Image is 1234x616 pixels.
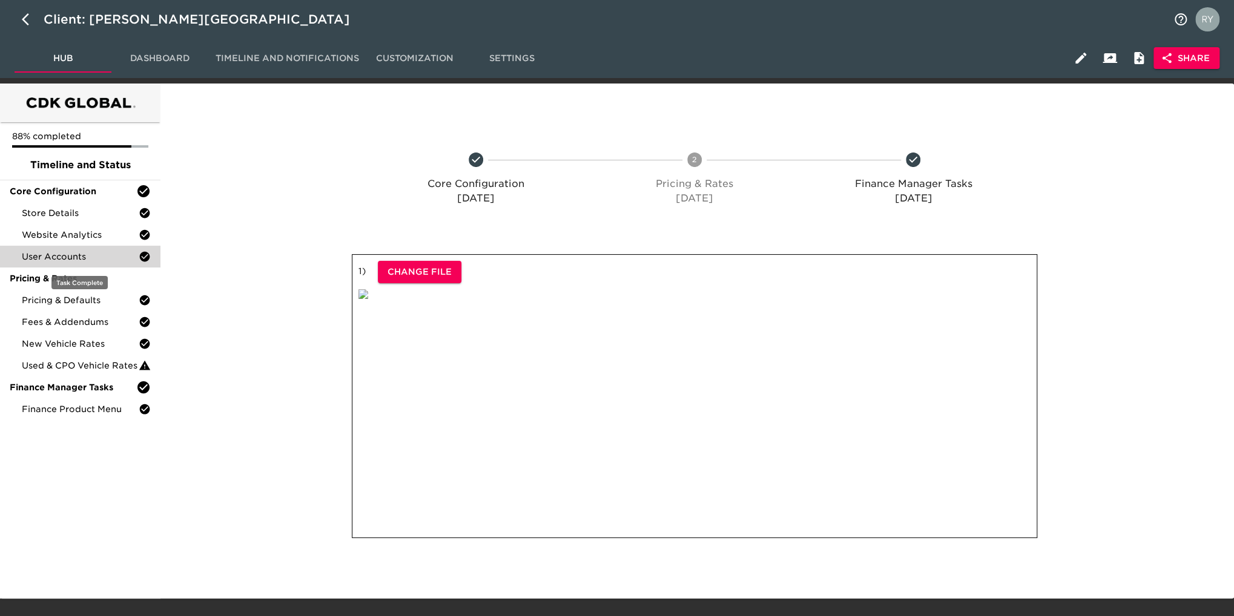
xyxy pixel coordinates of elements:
[10,185,136,197] span: Core Configuration
[358,289,368,299] img: qkibX1zbU72zw90W6Gan%2FTemplates%2FRjS7uaFIXtg43HUzxvoG%2F3e51d9d6-1114-4229-a5bf-f5ca567b6beb.jpg
[388,264,452,280] span: Change File
[22,359,139,372] span: Used & CPO Vehicle Rates
[22,207,139,219] span: Store Details
[1095,44,1124,73] button: Client View
[10,272,151,284] span: Pricing & Rates
[119,51,201,66] span: Dashboard
[10,381,136,393] span: Finance Manager Tasks
[374,51,456,66] span: Customization
[22,229,139,241] span: Website Analytics
[22,316,139,328] span: Fees & Addendums
[1163,51,1210,66] span: Share
[1124,44,1153,73] button: Internal Notes and Comments
[1195,7,1219,31] img: Profile
[12,130,148,142] p: 88% completed
[470,51,553,66] span: Settings
[22,51,104,66] span: Hub
[352,254,1037,538] div: 1 )
[1166,5,1195,34] button: notifications
[1153,47,1219,70] button: Share
[590,177,799,191] p: Pricing & Rates
[590,191,799,206] p: [DATE]
[44,10,367,29] div: Client: [PERSON_NAME][GEOGRAPHIC_DATA]
[371,191,580,206] p: [DATE]
[10,158,151,172] span: Timeline and Status
[809,177,1018,191] p: Finance Manager Tasks
[371,177,580,191] p: Core Configuration
[692,155,697,164] text: 2
[22,251,139,263] span: User Accounts
[809,191,1018,206] p: [DATE]
[22,338,139,350] span: New Vehicle Rates
[378,261,461,283] button: Change File
[216,51,359,66] span: Timeline and Notifications
[1066,44,1095,73] button: Edit Hub
[22,294,139,306] span: Pricing & Defaults
[22,403,139,415] span: Finance Product Menu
